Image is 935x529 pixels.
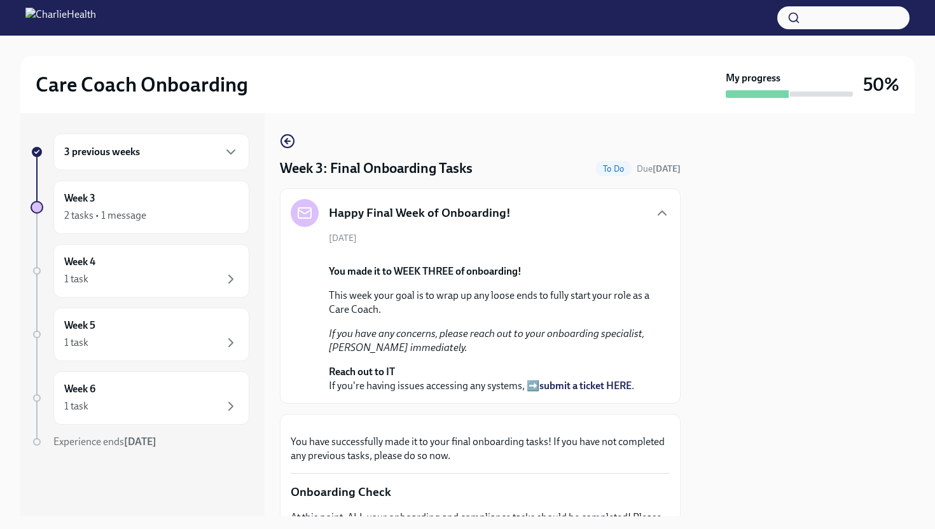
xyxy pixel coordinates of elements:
h6: Week 6 [64,382,95,396]
img: CharlieHealth [25,8,96,28]
div: 1 task [64,399,88,413]
div: 2 tasks • 1 message [64,209,146,223]
a: Week 51 task [31,308,249,361]
h5: Happy Final Week of Onboarding! [329,205,511,221]
span: [DATE] [329,232,357,244]
a: submit a ticket HERE [539,380,632,392]
a: Week 61 task [31,371,249,425]
span: To Do [595,164,632,174]
h6: Week 4 [64,255,95,269]
strong: [DATE] [653,163,681,174]
span: September 6th, 2025 10:00 [637,163,681,175]
p: Onboarding Check [291,484,670,500]
span: Experience ends [53,436,156,448]
strong: You made it to WEEK THREE of onboarding! [329,265,522,277]
h3: 50% [863,73,899,96]
em: If you have any concerns, please reach out to your onboarding specialist, [PERSON_NAME] immediately. [329,327,644,354]
p: You have successfully made it to your final onboarding tasks! If you have not completed any previ... [291,435,670,463]
strong: [DATE] [124,436,156,448]
p: This week your goal is to wrap up any loose ends to fully start your role as a Care Coach. [329,289,649,317]
span: Due [637,163,681,174]
a: Week 32 tasks • 1 message [31,181,249,234]
strong: Reach out to IT [329,366,395,378]
h4: Week 3: Final Onboarding Tasks [280,159,473,178]
a: Week 41 task [31,244,249,298]
p: If you're having issues accessing any systems, ➡️ . [329,365,649,393]
h6: Week 5 [64,319,95,333]
div: 1 task [64,272,88,286]
strong: My progress [726,71,780,85]
div: 1 task [64,336,88,350]
div: 3 previous weeks [53,134,249,170]
h6: 3 previous weeks [64,145,140,159]
h6: Week 3 [64,191,95,205]
h2: Care Coach Onboarding [36,72,248,97]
